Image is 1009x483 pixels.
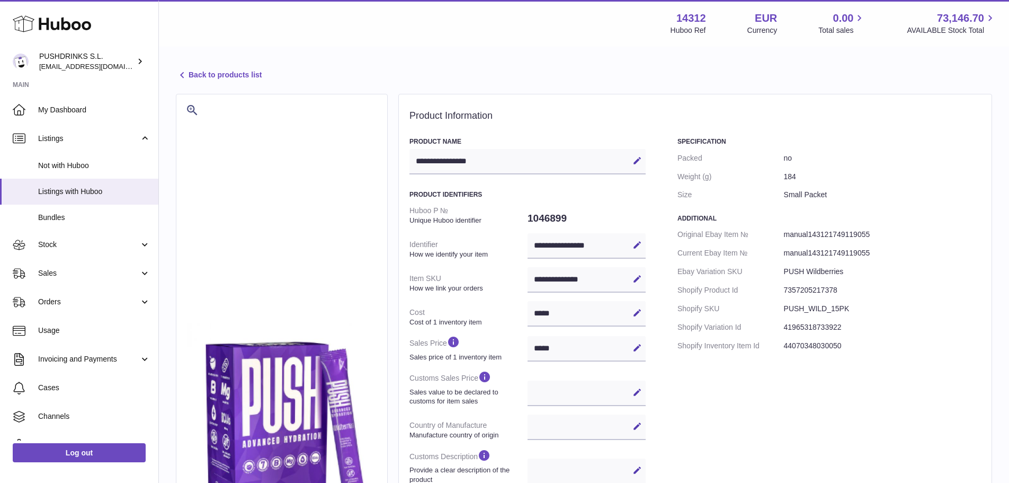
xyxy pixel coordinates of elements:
span: AVAILABLE Stock Total [907,25,996,36]
span: Invoicing and Payments [38,354,139,364]
span: Total sales [818,25,865,36]
dd: Small Packet [784,186,981,204]
a: Log out [13,443,146,462]
a: 0.00 Total sales [818,11,865,36]
strong: Cost of 1 inventory item [409,318,525,327]
span: 73,146.70 [937,11,984,25]
h3: Specification [677,137,981,146]
span: Sales [38,268,139,278]
dd: 44070348030050 [784,337,981,355]
span: Usage [38,326,150,336]
h2: Product Information [409,110,981,122]
strong: Sales price of 1 inventory item [409,353,525,362]
dt: Cost [409,303,528,331]
dt: Original Ebay Item № [677,225,784,244]
dd: PUSH Wildberries [784,262,981,281]
dt: Ebay Variation SKU [677,262,784,281]
span: 0.00 [833,11,854,25]
dt: Shopify Product Id [677,281,784,300]
a: 73,146.70 AVAILABLE Stock Total [907,11,996,36]
dd: 1046899 [528,207,646,230]
dd: 41965318733922 [784,318,981,337]
span: Not with Huboo [38,161,150,171]
span: Listings [38,134,139,144]
span: Cases [38,383,150,393]
img: internalAdmin-14312@internal.huboo.com [13,54,29,69]
strong: Manufacture country of origin [409,431,525,440]
strong: Unique Huboo identifier [409,216,525,225]
dt: Customs Sales Price [409,366,528,410]
span: My Dashboard [38,105,150,115]
dt: Shopify Variation Id [677,318,784,337]
dt: Packed [677,149,784,168]
dt: Size [677,186,784,204]
span: Bundles [38,213,150,223]
dt: Current Ebay Item № [677,244,784,262]
dt: Item SKU [409,269,528,297]
strong: How we identify your item [409,250,525,259]
span: Stock [38,240,139,250]
div: PUSHDRINKS S.L. [39,51,135,72]
span: Channels [38,411,150,421]
strong: EUR [755,11,777,25]
dd: 7357205217378 [784,281,981,300]
div: Currency [747,25,778,36]
h3: Additional [677,214,981,223]
dd: manual143121749119055 [784,244,981,262]
span: Settings [38,440,150,450]
h3: Product Identifiers [409,190,646,199]
dt: Shopify Inventory Item Id [677,337,784,355]
dt: Identifier [409,235,528,263]
dt: Huboo P № [409,201,528,229]
div: Huboo Ref [671,25,706,36]
dd: no [784,149,981,168]
h3: Product Name [409,137,646,146]
dd: manual143121749119055 [784,225,981,244]
dd: PUSH_WILD_15PK [784,300,981,318]
dt: Sales Price [409,331,528,366]
dt: Shopify SKU [677,300,784,318]
strong: Sales value to be declared to customs for item sales [409,388,525,406]
a: Back to products list [176,69,262,82]
dd: 184 [784,168,981,186]
span: Orders [38,297,139,307]
dt: Weight (g) [677,168,784,186]
span: [EMAIL_ADDRESS][DOMAIN_NAME] [39,62,156,71]
strong: How we link your orders [409,284,525,293]
span: Listings with Huboo [38,187,150,197]
strong: 14312 [676,11,706,25]
dt: Country of Manufacture [409,416,528,444]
